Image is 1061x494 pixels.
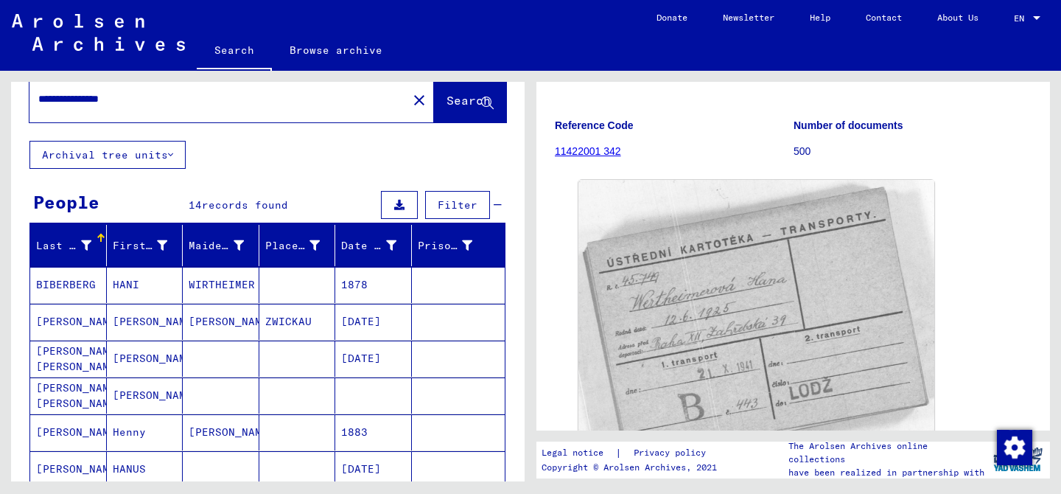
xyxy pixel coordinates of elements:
span: EN [1014,13,1030,24]
button: Archival tree units [29,141,186,169]
p: 500 [794,144,1032,159]
img: 001.jpg [578,180,934,473]
b: Reference Code [555,119,634,131]
a: Privacy policy [622,445,724,461]
mat-header-cell: Last Name [30,225,107,266]
span: 14 [189,198,202,212]
div: First Name [113,238,168,254]
img: Change consent [997,430,1032,465]
div: Maiden Name [189,234,262,257]
div: Prisoner # [418,234,491,257]
mat-cell: WIRTHEIMER [183,267,259,303]
a: Browse archive [272,32,400,68]
a: Search [197,32,272,71]
mat-cell: [PERSON_NAME] [107,341,183,377]
button: Search [434,77,506,122]
mat-header-cell: First Name [107,225,183,266]
mat-cell: [PERSON_NAME] [PERSON_NAME] [30,341,107,377]
a: Legal notice [542,445,615,461]
mat-cell: [PERSON_NAME] [30,414,107,450]
button: Filter [425,191,490,219]
mat-cell: [PERSON_NAME] [107,304,183,340]
mat-cell: [PERSON_NAME] [107,378,183,414]
mat-cell: [PERSON_NAME] [183,304,259,340]
b: Number of documents [794,119,903,131]
p: have been realized in partnership with [788,466,986,479]
button: Clear [405,85,434,114]
mat-cell: [DATE] [335,341,412,377]
mat-cell: 1878 [335,267,412,303]
mat-header-cell: Prisoner # [412,225,505,266]
a: 11422001 342 [555,145,621,157]
span: records found [202,198,288,212]
mat-cell: [DATE] [335,304,412,340]
mat-cell: ZWICKAU [259,304,336,340]
mat-header-cell: Maiden Name [183,225,259,266]
p: The Arolsen Archives online collections [788,439,986,466]
div: Date of Birth [341,234,415,257]
div: First Name [113,234,186,257]
div: | [542,445,724,461]
mat-cell: [PERSON_NAME] [PERSON_NAME] [30,378,107,414]
p: Copyright © Arolsen Archives, 2021 [542,461,724,474]
mat-cell: Henny [107,414,183,450]
mat-icon: close [410,91,428,109]
mat-cell: [PERSON_NAME] [30,304,107,340]
div: Place of Birth [265,238,321,254]
div: Maiden Name [189,238,244,254]
mat-cell: [PERSON_NAME] [183,414,259,450]
mat-cell: [PERSON_NAME] [30,451,107,487]
div: Last Name [36,238,91,254]
mat-cell: 1883 [335,414,412,450]
mat-cell: [DATE] [335,451,412,487]
img: Arolsen_neg.svg [12,14,185,51]
div: Place of Birth [265,234,339,257]
mat-cell: HANUS [107,451,183,487]
mat-cell: HANI [107,267,183,303]
span: Filter [438,198,477,212]
mat-header-cell: Place of Birth [259,225,336,266]
div: Prisoner # [418,238,473,254]
span: Search [447,93,491,108]
mat-cell: BIBERBERG [30,267,107,303]
div: People [33,189,99,215]
div: Last Name [36,234,110,257]
img: yv_logo.png [990,441,1046,478]
mat-header-cell: Date of Birth [335,225,412,266]
div: Date of Birth [341,238,396,254]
